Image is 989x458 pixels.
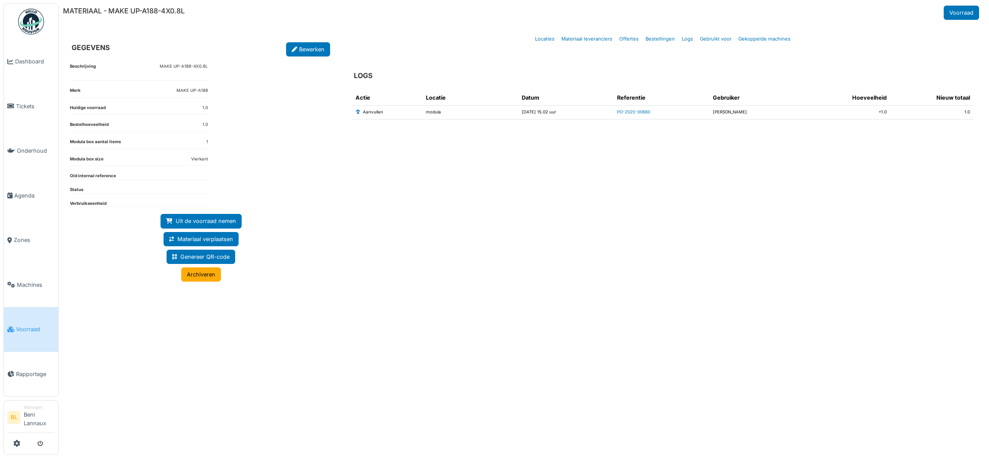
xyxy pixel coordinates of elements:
[805,90,890,106] th: Hoeveelheid
[16,102,55,110] span: Tickets
[4,352,58,397] a: Rapportage
[518,106,614,119] td: [DATE] 15.02 uur
[70,63,96,80] dt: Beschrijving
[696,29,735,49] a: Gebruikt voor
[14,236,55,244] span: Zones
[24,404,55,431] li: Beni Lannaux
[532,29,558,49] a: Locaties
[4,263,58,307] a: Machines
[70,156,104,166] dt: Modula box size
[7,404,55,433] a: BL ManagerBeni Lannaux
[805,106,890,119] td: +1.0
[678,29,696,49] a: Logs
[202,105,208,111] dd: 1.0
[4,39,58,84] a: Dashboard
[422,106,518,119] td: modula
[4,84,58,129] a: Tickets
[181,267,221,282] a: Archiveren
[614,90,709,106] th: Referentie
[4,129,58,173] a: Onderhoud
[17,147,55,155] span: Onderhoud
[15,57,55,66] span: Dashboard
[70,122,109,132] dt: Bestelhoeveelheid
[352,106,422,119] td: Aanvullen
[206,139,208,145] dd: 1
[7,411,20,424] li: BL
[735,29,794,49] a: Gekoppelde machines
[17,281,55,289] span: Machines
[63,7,185,15] h6: MATERIAAL - MAKE UP-A188-4X0.8L
[70,187,83,193] dt: Status
[709,90,805,106] th: Gebruiker
[14,191,55,200] span: Agenda
[4,173,58,218] a: Agenda
[164,232,239,246] a: Materiaal verplaatsen
[944,6,979,20] a: Voorraad
[422,90,518,106] th: Locatie
[70,105,106,115] dt: Huidige voorraad
[72,44,110,52] h6: GEGEVENS
[70,201,107,207] dt: Verbruikseenheid
[70,139,121,149] dt: Modula box aantal items
[24,404,55,411] div: Manager
[354,72,372,80] h6: LOGS
[70,173,116,179] dt: Old internal reference
[191,156,208,163] dd: Vierkant
[642,29,678,49] a: Bestellingen
[890,106,973,119] td: 1.0
[286,42,330,56] a: Bewerken
[70,88,81,97] dt: Merk
[16,370,55,378] span: Rapportage
[617,110,650,114] a: PO-2025-00660
[18,9,44,35] img: Badge_color-CXgf-gQk.svg
[167,250,235,264] a: Genereer QR-code
[176,88,208,94] dd: MAKE UP-A188
[161,214,242,228] a: Uit de voorraad nemen
[518,90,614,106] th: Datum
[890,90,973,106] th: Nieuw totaal
[352,90,422,106] th: Actie
[4,307,58,352] a: Voorraad
[616,29,642,49] a: Offertes
[4,218,58,263] a: Zones
[202,122,208,128] dd: 1.0
[16,325,55,333] span: Voorraad
[709,106,805,119] td: [PERSON_NAME]
[558,29,616,49] a: Materiaal leveranciers
[160,63,208,70] p: MAKE UP-A188-4X0.8L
